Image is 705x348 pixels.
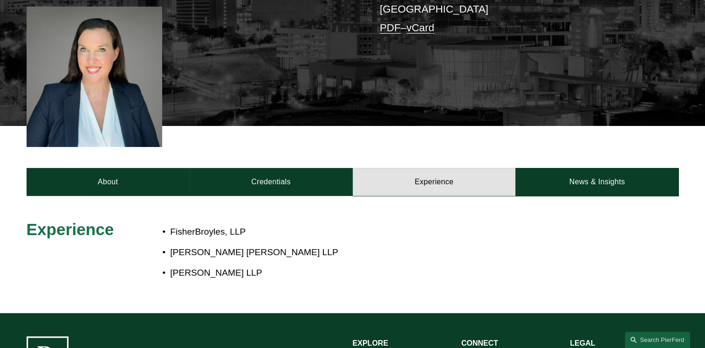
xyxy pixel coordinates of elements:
strong: CONNECT [461,339,498,347]
a: Experience [353,168,516,196]
p: [PERSON_NAME] [PERSON_NAME] LLP [170,244,597,261]
a: Search this site [625,332,690,348]
p: [PERSON_NAME] LLP [170,265,597,281]
p: FisherBroyles, LLP [170,224,597,240]
strong: LEGAL [570,339,595,347]
a: vCard [406,22,434,34]
strong: EXPLORE [353,339,388,347]
a: Credentials [190,168,353,196]
a: PDF [380,22,401,34]
a: News & Insights [515,168,678,196]
span: Experience [27,220,114,238]
a: About [27,168,190,196]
